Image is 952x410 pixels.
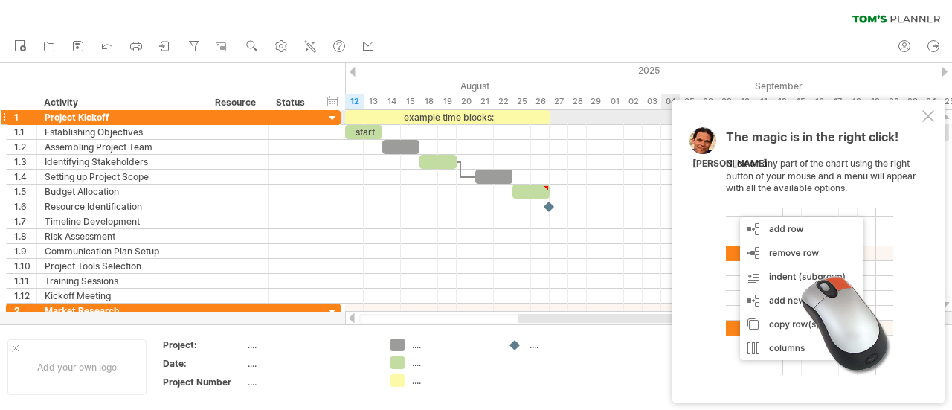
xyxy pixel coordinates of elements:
div: Assembling Project Team [45,140,200,154]
div: Market Research [45,304,200,318]
div: 1.7 [14,214,36,228]
div: .... [530,339,611,351]
div: Tuesday, 16 September 2025 [810,94,829,109]
div: .... [412,339,493,351]
div: 1 [14,110,36,124]
div: Risk Assessment [45,229,200,243]
div: August 2025 [215,78,605,94]
div: Monday, 8 September 2025 [698,94,717,109]
div: Wednesday, 3 September 2025 [643,94,661,109]
div: Monday, 18 August 2025 [419,94,438,109]
div: 1.2 [14,140,36,154]
div: Project Kickoff [45,110,200,124]
div: Thursday, 4 September 2025 [661,94,680,109]
div: .... [412,374,493,387]
div: Wednesday, 27 August 2025 [550,94,568,109]
div: Tuesday, 26 August 2025 [531,94,550,109]
div: Wednesday, 24 September 2025 [922,94,940,109]
div: 2 [14,304,36,318]
div: Project Number [163,376,245,388]
div: Tuesday, 23 September 2025 [903,94,922,109]
div: start [345,125,382,139]
div: Wednesday, 10 September 2025 [736,94,754,109]
div: 1.9 [14,244,36,258]
span: The magic is in the right click! [726,129,898,152]
div: [PERSON_NAME] [692,158,768,170]
div: Resource Identification [45,199,200,214]
div: Date: [163,357,245,370]
div: Project: [163,339,245,351]
div: Timeline Development [45,214,200,228]
div: 1.3 [14,155,36,169]
div: 1.5 [14,185,36,199]
div: Friday, 22 August 2025 [494,94,512,109]
div: Establishing Objectives [45,125,200,139]
div: Friday, 5 September 2025 [680,94,698,109]
div: .... [412,356,493,369]
div: Tuesday, 19 August 2025 [438,94,457,109]
div: Thursday, 14 August 2025 [382,94,401,109]
div: .... [248,376,373,388]
div: Monday, 22 September 2025 [884,94,903,109]
div: Activity [44,95,199,110]
div: 1.1 [14,125,36,139]
div: Friday, 19 September 2025 [866,94,884,109]
div: Kickoff Meeting [45,289,200,303]
div: Wednesday, 17 September 2025 [829,94,847,109]
div: Friday, 29 August 2025 [587,94,605,109]
div: .... [248,339,373,351]
div: Thursday, 21 August 2025 [475,94,494,109]
div: Training Sessions [45,274,200,288]
div: 1.4 [14,170,36,184]
div: example time blocks: [345,110,550,124]
div: 1.6 [14,199,36,214]
div: Communication Plan Setup [45,244,200,258]
div: Friday, 15 August 2025 [401,94,419,109]
div: 1.12 [14,289,36,303]
div: Tuesday, 12 August 2025 [345,94,364,109]
div: Tuesday, 9 September 2025 [717,94,736,109]
div: Add your own logo [7,339,147,395]
div: Wednesday, 20 August 2025 [457,94,475,109]
div: Status [276,95,309,110]
div: Resource [215,95,260,110]
div: Identifying Stakeholders [45,155,200,169]
div: Tuesday, 2 September 2025 [624,94,643,109]
div: Thursday, 11 September 2025 [754,94,773,109]
div: Thursday, 18 September 2025 [847,94,866,109]
div: 1.8 [14,229,36,243]
div: Project Tools Selection [45,259,200,273]
div: Click on any part of the chart using the right button of your mouse and a menu will appear with a... [726,131,919,375]
div: Friday, 12 September 2025 [773,94,791,109]
div: 1.11 [14,274,36,288]
div: Monday, 15 September 2025 [791,94,810,109]
div: Budget Allocation [45,185,200,199]
div: .... [248,357,373,370]
div: 1.10 [14,259,36,273]
div: Monday, 1 September 2025 [605,94,624,109]
div: Wednesday, 13 August 2025 [364,94,382,109]
div: Thursday, 28 August 2025 [568,94,587,109]
div: Setting up Project Scope [45,170,200,184]
div: Monday, 25 August 2025 [512,94,531,109]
